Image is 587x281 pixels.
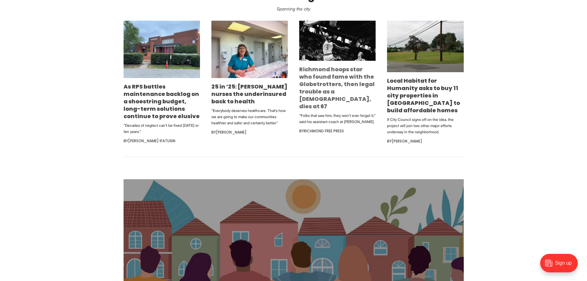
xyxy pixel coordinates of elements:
img: 25 in ’25: Marilyn Metzler nurses the underinsured back to health [211,21,288,78]
iframe: portal-trigger [535,251,587,281]
p: Spanning the city [10,5,577,13]
p: "Folks that saw him, they won't ever forget it," said his assistant coach at [PERSON_NAME]. [299,113,376,125]
a: 25 in ’25: [PERSON_NAME] nurses the underinsured back to health [211,83,287,105]
p: “Decades of neglect can’t be fixed [DATE] or ten years.” [124,122,200,135]
img: Local Habitat for Humanity asks to buy 11 city properties in Northside to build affordable homes [387,21,463,72]
div: By [299,127,376,135]
a: As RPS battles maintenance backlog on a shoestring budget, long-term solutions continue to prove ... [124,83,200,120]
img: As RPS battles maintenance backlog on a shoestring budget, long-term solutions continue to prove ... [124,21,200,78]
img: Richmond hoops star who found fame with the Globetrotters, then legal trouble as a pastor, dies a... [299,21,376,61]
div: By [211,129,288,136]
a: [PERSON_NAME] Ifatusin [128,138,175,143]
p: If City Council signs off on the idea, the project will join two other major efforts underway in ... [387,117,463,135]
a: [PERSON_NAME] [216,130,247,135]
p: “Everybody deserves healthcare. That’s how we are going to make our communities healthier and saf... [211,108,288,126]
div: By [387,138,463,145]
a: [PERSON_NAME] [392,138,422,144]
div: By [124,137,200,145]
a: Richmond Free Press [304,128,344,134]
a: Richmond hoops star who found fame with the Globetrotters, then legal trouble as a [DEMOGRAPHIC_D... [299,65,375,110]
a: Local Habitat for Humanity asks to buy 11 city properties in [GEOGRAPHIC_DATA] to build affordabl... [387,77,460,114]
